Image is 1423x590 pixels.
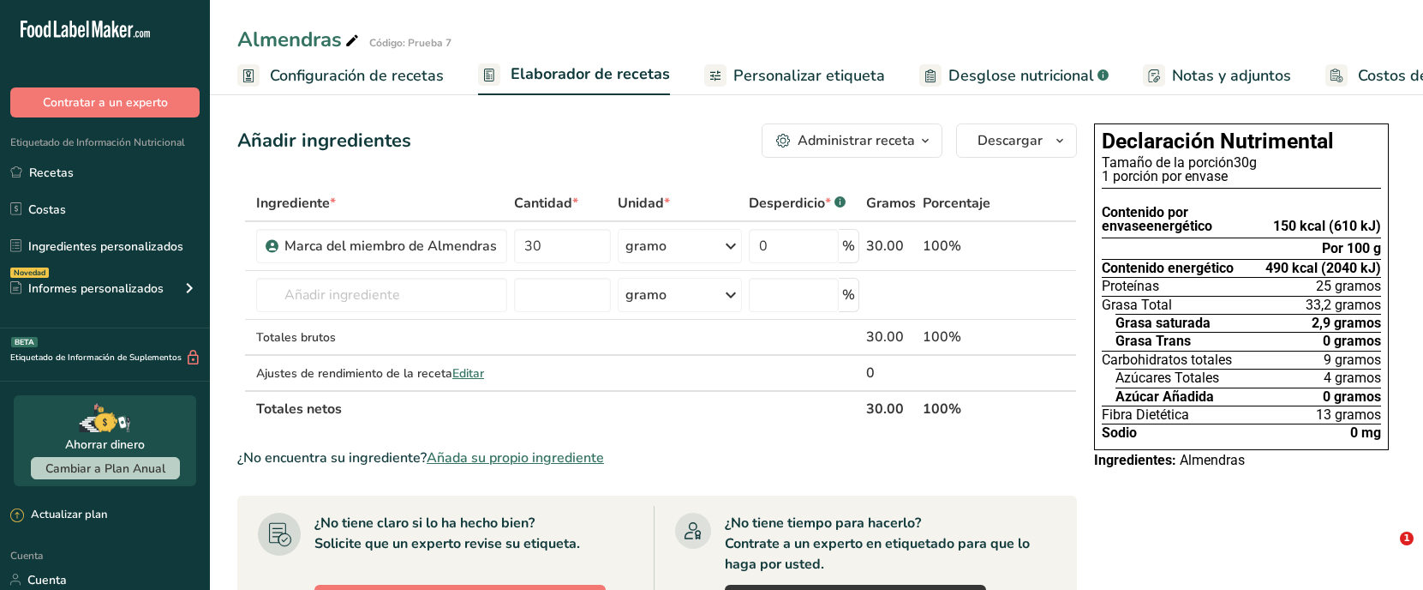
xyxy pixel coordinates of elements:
[923,237,961,256] font: 100%
[256,278,507,312] input: Añadir ingrediente
[28,202,66,218] font: Costas
[866,328,904,346] font: 30.00
[1115,315,1211,331] font: Grasa saturada
[270,65,444,86] font: Configuración de recetas
[725,534,1030,574] font: Contrate a un experto en etiquetado para que lo haga por usted.
[866,194,916,213] font: Gramos
[1323,388,1381,405] font: 0 gramos
[10,549,43,563] font: Cuenta
[948,65,1094,86] font: Desglose nutricional
[15,337,34,347] font: BETA
[237,128,411,154] font: Añadir ingredientes
[43,94,168,111] font: Contratar a un experto
[1102,424,1137,441] font: Sodio
[14,268,45,278] font: Novedad
[1146,218,1212,234] font: energético
[65,436,145,453] font: Ahorrar dinero
[1322,240,1381,256] font: Por 100 g
[237,26,342,53] font: Almendras
[237,57,444,95] a: Configuración de recetas
[28,280,164,297] font: Informes personalizados
[704,57,885,95] a: Personalizar etiqueta
[314,514,535,533] font: ¿No tiene claro si lo ha hecho bien?
[1094,452,1176,468] font: Ingredientes:
[1115,333,1191,349] font: Grasa Trans
[733,65,885,86] font: Personalizar etiqueta
[256,329,336,346] font: Totales brutos
[1273,218,1381,234] font: 150 kcal (610 kJ)
[1102,154,1234,171] font: Tamaño de la porción
[1316,278,1381,294] font: 25 gramos
[1312,315,1381,331] font: 2,9 gramos
[1172,65,1291,86] font: Notas y adjuntos
[28,238,183,255] font: Ingredientes personalizados
[1350,424,1381,441] font: 0 mg
[256,194,330,213] font: Ingrediente
[1102,352,1232,368] font: Carbohidratos totales
[625,237,667,256] font: gramo
[866,400,904,418] font: 30.00
[866,364,875,382] font: 0
[1180,452,1245,468] font: Almendras
[427,449,604,467] font: Añada su propio ingrediente
[1102,260,1234,276] font: Contenido energético
[978,131,1043,150] font: Descargar
[762,123,942,158] button: Administrar receta
[514,194,572,213] font: Cantidad
[1102,278,1159,294] font: Proteínas
[284,237,497,256] font: Marca del miembro de Almendras
[256,400,342,418] font: Totales netos
[10,87,200,117] button: Contratar a un experto
[1115,370,1219,386] font: Azúcares Totales
[1143,57,1291,95] a: Notas y adjuntos
[1234,154,1257,171] font: 30g
[1102,204,1188,234] font: Contenido por envase
[1306,297,1381,313] font: 33,2 gramos
[256,365,452,382] font: Ajustes de rendimiento de la receta
[1316,406,1381,423] font: 13 gramos
[1115,388,1214,405] font: Azúcar Añadida
[923,400,961,418] font: 100%
[478,55,670,96] a: Elaborador de recetas
[29,165,74,181] font: Recetas
[31,457,180,479] button: Cambiar a Plan Anual
[45,461,165,477] font: Cambiar a Plan Anual
[618,194,664,213] font: Unidad
[10,135,185,149] font: Etiquetado de Información Nutricional
[749,194,825,213] font: Desperdicio
[919,57,1109,95] a: Desglose nutricional
[511,63,670,84] font: Elaborador de recetas
[1365,532,1406,573] iframe: Chat en vivo de Intercom
[1102,406,1189,423] font: Fibra Dietética
[798,131,915,150] font: Administrar receta
[1102,168,1228,184] font: 1 porción por envase
[369,36,451,50] font: Código: Prueba 7
[725,514,921,533] font: ¿No tiene tiempo para hacerlo?
[923,328,961,346] font: 100%
[956,123,1077,158] button: Descargar
[1102,129,1334,154] font: Declaración Nutrimental
[1265,260,1381,276] font: 490 kcal (2040 kJ)
[923,194,990,213] font: Porcentaje
[314,534,580,553] font: Solicite que un experto revise su etiqueta.
[1323,333,1381,349] font: 0 gramos
[1324,352,1381,368] font: 9 gramos
[452,365,484,382] font: Editar
[1102,297,1172,313] font: Grasa Total
[1324,370,1381,386] font: 4 gramos
[866,237,904,256] font: 30.00
[31,507,107,522] font: Actualizar plan
[10,352,182,364] font: Etiquetado de Información de Suplementos
[27,572,67,588] font: Cuenta
[625,286,667,304] font: gramo
[237,449,427,467] font: ¿No encuentra su ingrediente?
[1403,533,1410,544] font: 1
